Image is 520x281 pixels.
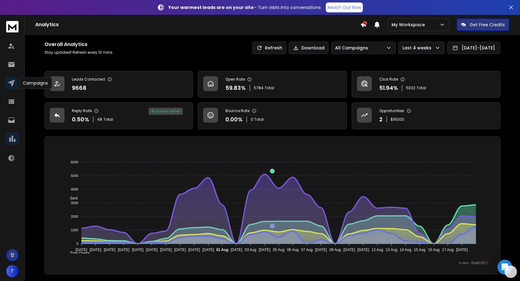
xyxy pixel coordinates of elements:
span: Total [417,86,426,90]
tspan: 14 Aug [400,248,411,252]
p: My Workspace [392,22,427,28]
tspan: 16 Aug [428,248,439,252]
button: T [6,265,19,277]
p: 2 [379,115,383,124]
a: Reach Out Now [326,2,363,12]
p: Bounce Rate [225,108,250,113]
tspan: 4000 [71,187,78,191]
a: Bounce Rate0.00%0 Total [198,103,346,129]
a: Reply Rate0.50%48Total4% positive replies [44,103,193,129]
tspan: 06 Aug [287,248,299,252]
img: logo [6,21,19,32]
tspan: 09 Aug [329,248,341,252]
div: Open Intercom Messenger [497,260,512,275]
p: Last 4 weeks [402,45,434,51]
p: Refresh [265,45,282,51]
tspan: [DATE] [343,248,355,252]
p: 51.94 % [379,84,398,92]
tspan: 12 Aug [372,248,383,252]
h1: Overall Analytics [44,41,113,48]
p: x-axis : Date(UTC) [55,261,490,265]
tspan: 2000 [71,215,78,218]
tspan: [DATE] [315,248,327,252]
tspan: 13 Aug [386,248,397,252]
a: Click Rate51.94%5022Total [352,71,500,98]
tspan: 01 Aug [216,248,229,252]
span: Sent [65,196,78,200]
span: Total [265,86,274,90]
tspan: [DATE] [160,248,172,252]
strong: Your warmest leads are on your site [168,4,254,10]
a: Opportunities2$15000 [352,103,500,129]
tspan: 17 Aug [442,248,454,252]
p: Opportunities [379,108,404,113]
p: Leads Contacted [72,77,105,82]
tspan: 15 Aug [414,248,425,252]
p: 0.50 % [72,115,89,124]
h1: Analytics [35,21,360,28]
button: Get Free Credits [457,19,509,31]
tspan: [DATE] [132,248,144,252]
button: [DATE]-[DATE] [447,42,500,54]
p: – Turn visits into conversations [168,4,321,10]
a: Open Rate59.83%5784Total [198,71,346,98]
p: 9668 [72,84,86,92]
tspan: [DATE] [90,248,101,252]
tspan: [DATE] [174,248,186,252]
div: Campaigns [19,77,52,89]
p: Get Free Credits [470,22,505,28]
tspan: 5000 [71,174,78,178]
p: Open Rate [225,77,245,82]
tspan: 6000 [71,160,78,164]
tspan: [DATE] [231,248,242,252]
p: 0.00 % [225,115,243,124]
tspan: [DATE] [456,248,468,252]
p: 0 Total [251,117,264,122]
span: Total Opens [65,251,90,255]
tspan: 03 Aug [245,248,256,252]
span: 5784 [254,86,263,90]
tspan: [DATE] [259,248,270,252]
tspan: 07 Aug [301,248,312,252]
p: Download [301,45,325,51]
p: 59.83 % [225,84,246,92]
p: Reach Out Now [328,4,361,10]
span: 5022 [406,86,415,90]
p: Reply Rate [72,108,92,113]
p: Stay updated! Refresh every 10 mins. [44,50,113,55]
tspan: [DATE] [358,248,369,252]
tspan: 05 Aug [273,248,284,252]
tspan: [DATE] [188,248,200,252]
button: Download [289,42,329,54]
tspan: [DATE] [203,248,214,252]
tspan: 3000 [71,201,78,205]
p: All Campaigns [335,45,371,51]
tspan: [DATE] [104,248,115,252]
tspan: [DATE] [146,248,158,252]
span: 48 [97,117,102,122]
a: Leads Contacted9668 [44,71,193,98]
tspan: [DATE] [76,248,87,252]
p: $ 15000 [391,117,404,122]
button: Refresh [252,42,286,54]
p: Click Rate [379,77,398,82]
tspan: [DATE] [118,248,130,252]
tspan: 0 [77,242,78,245]
span: Total [103,117,113,122]
div: 4 % positive replies [149,108,183,115]
tspan: 1000 [71,228,78,232]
